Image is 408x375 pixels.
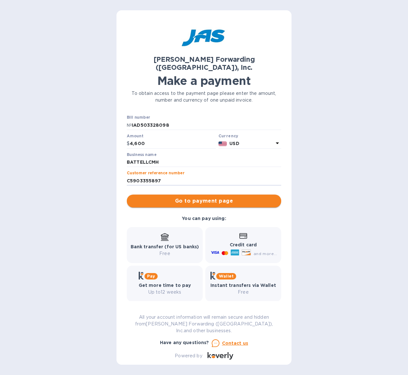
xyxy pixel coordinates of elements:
[230,242,257,247] b: Credit card
[160,340,209,345] b: Have any questions?
[139,283,191,288] b: Get more time to pay
[175,352,202,359] p: Powered by
[219,274,234,279] b: Wallet
[210,289,276,296] p: Free
[127,90,281,104] p: To obtain access to the payment page please enter the amount, number and currency of one unpaid i...
[127,134,143,138] label: Amount
[127,74,281,87] h1: Make a payment
[132,120,281,130] input: Enter bill number
[218,142,227,146] img: USD
[127,195,281,207] button: Go to payment page
[210,283,276,288] b: Instant transfers via Wallet
[127,158,281,167] input: Enter business name
[131,250,199,257] p: Free
[127,116,150,120] label: Bill number
[127,176,281,186] input: Enter customer reference number
[127,314,281,334] p: All your account information will remain secure and hidden from [PERSON_NAME] Forwarding ([GEOGRA...
[127,140,130,147] p: $
[182,216,226,221] b: You can pay using:
[139,289,191,296] p: Up to 12 weeks
[153,55,255,71] b: [PERSON_NAME] Forwarding ([GEOGRAPHIC_DATA]), Inc.
[131,244,199,249] b: Bank transfer (for US banks)
[130,139,216,149] input: 0.00
[218,133,238,138] b: Currency
[127,153,156,157] label: Business name
[254,251,277,256] span: and more...
[132,197,276,205] span: Go to payment page
[229,141,239,146] b: USD
[127,122,132,129] p: №
[222,341,248,346] u: Contact us
[127,171,184,175] label: Customer reference number
[147,274,155,279] b: Pay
